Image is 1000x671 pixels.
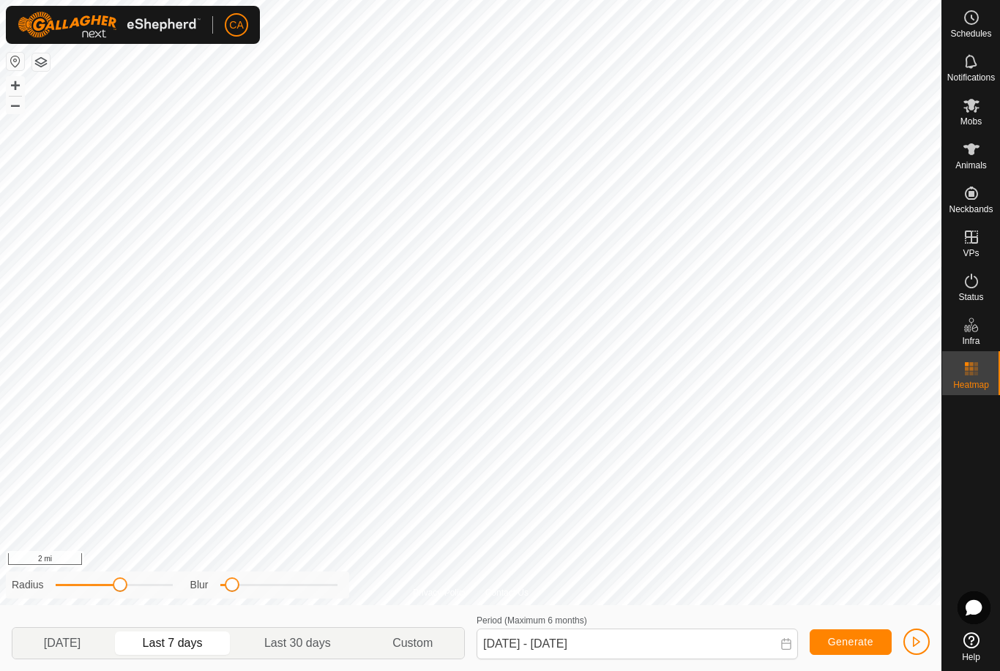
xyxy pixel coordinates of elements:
[963,249,979,258] span: VPs
[32,53,50,71] button: Map Layers
[229,18,243,33] span: CA
[962,653,980,661] span: Help
[18,12,201,38] img: Gallagher Logo
[190,577,209,593] label: Blur
[949,205,993,214] span: Neckbands
[955,161,987,170] span: Animals
[12,577,44,593] label: Radius
[828,636,873,648] span: Generate
[810,629,892,655] button: Generate
[947,73,995,82] span: Notifications
[392,634,433,652] span: Custom
[477,615,587,626] label: Period (Maximum 6 months)
[7,77,24,94] button: +
[264,634,331,652] span: Last 30 days
[953,381,989,389] span: Heatmap
[7,53,24,70] button: Reset Map
[485,586,529,599] a: Contact Us
[950,29,991,38] span: Schedules
[44,634,81,652] span: [DATE]
[960,117,982,126] span: Mobs
[7,96,24,113] button: –
[942,626,1000,667] a: Help
[413,586,468,599] a: Privacy Policy
[958,293,983,301] span: Status
[143,634,203,652] span: Last 7 days
[962,337,980,345] span: Infra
